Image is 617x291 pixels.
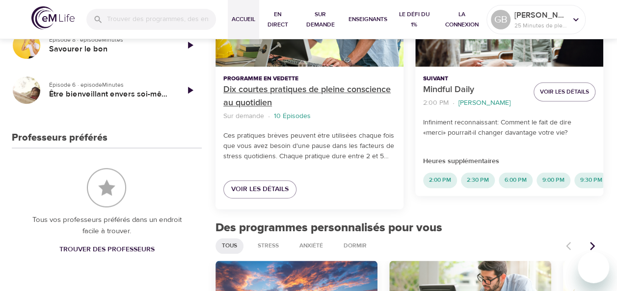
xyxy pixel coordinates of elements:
p: Tous vos professeurs préférés dans un endroit facile à trouver. [31,215,182,237]
p: 25 Minutes de pleine conscience [514,21,566,30]
span: Dormir [338,242,373,250]
div: 2:00 PM [423,172,457,188]
div: 2:30 PM [461,172,495,188]
p: Épisode 6 · episodeMinutes [49,80,170,89]
span: Le défi du 1% [395,9,433,30]
span: 9:30 PM [574,176,608,184]
span: Enseignants [349,14,387,24]
div: 6:00 PM [499,172,533,188]
p: [PERSON_NAME] [458,98,510,108]
div: 9:00 PM [537,172,570,188]
button: Voir les détails [534,82,595,101]
span: Stress [252,242,285,250]
span: 2:30 PM [461,176,495,184]
span: Accueil [232,14,255,24]
a: Jouer l'épisode [178,33,202,57]
button: Articles précédents [582,235,603,257]
span: Tous [216,242,243,250]
span: 6:00 PM [499,176,533,184]
p: Heures supplémentaires [423,156,595,167]
div: GB [491,10,510,29]
a: Jouer l'épisode [178,78,202,102]
p: [PERSON_NAME] [514,9,566,21]
p: Infiniment reconnaissant: Comment le fait de dire «merci» pourrait-il changer davantage votre vie? [423,118,595,138]
div: 9:30 PM [574,172,608,188]
span: Voir les détails [540,87,589,97]
p: Dix courtes pratiques de pleine conscience au quotidien [223,83,396,110]
span: En direct [263,9,292,30]
button: Savourer le bon [12,30,41,60]
iframe: Bouton de lancement de la fenêtre de messagerie [578,252,609,283]
nav: breadcrumb [423,97,526,110]
div: Stress [251,238,285,254]
p: Suivant [423,74,526,83]
input: Trouver des programmes, des enseignants, etc... [107,9,216,30]
li: · [453,97,455,110]
h2: Des programmes personnalisés pour vous [215,221,603,235]
h5: Être bienveillant envers soi-même [49,89,170,99]
button: Être bienveillant envers soi-même [12,75,41,105]
a: Trouver des professeurs [55,241,158,259]
div: Tous [215,238,243,254]
li: · [268,110,270,123]
p: Épisode 8 · episodeMinutes [49,35,170,44]
p: Programme en vedette [223,74,396,83]
span: 2:00 PM [423,176,457,184]
h5: Savourer le bon [49,44,170,54]
span: Sur demande [300,9,341,30]
h3: Professeurs préférés [12,132,107,144]
span: Trouver des professeurs [59,243,154,256]
span: La Connexion [441,9,483,30]
nav: breadcrumb [223,110,396,123]
p: Sur demande [223,111,264,121]
p: Mindful Daily [423,83,526,97]
span: Voir les détails [231,183,289,195]
div: Anxiété [293,238,329,254]
img: logo [31,6,75,29]
a: Voir les détails [223,180,296,198]
p: 10 Épisodes [274,111,311,121]
img: Professeurs préférés [87,168,126,207]
span: Anxiété [294,242,329,250]
p: Ces pratiques brèves peuvent être utilisées chaque fois que vous avez besoin d'une pause dans les... [223,131,396,162]
span: 9:00 PM [537,176,570,184]
div: Dormir [337,238,373,254]
p: 2:00 PM [423,98,449,108]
